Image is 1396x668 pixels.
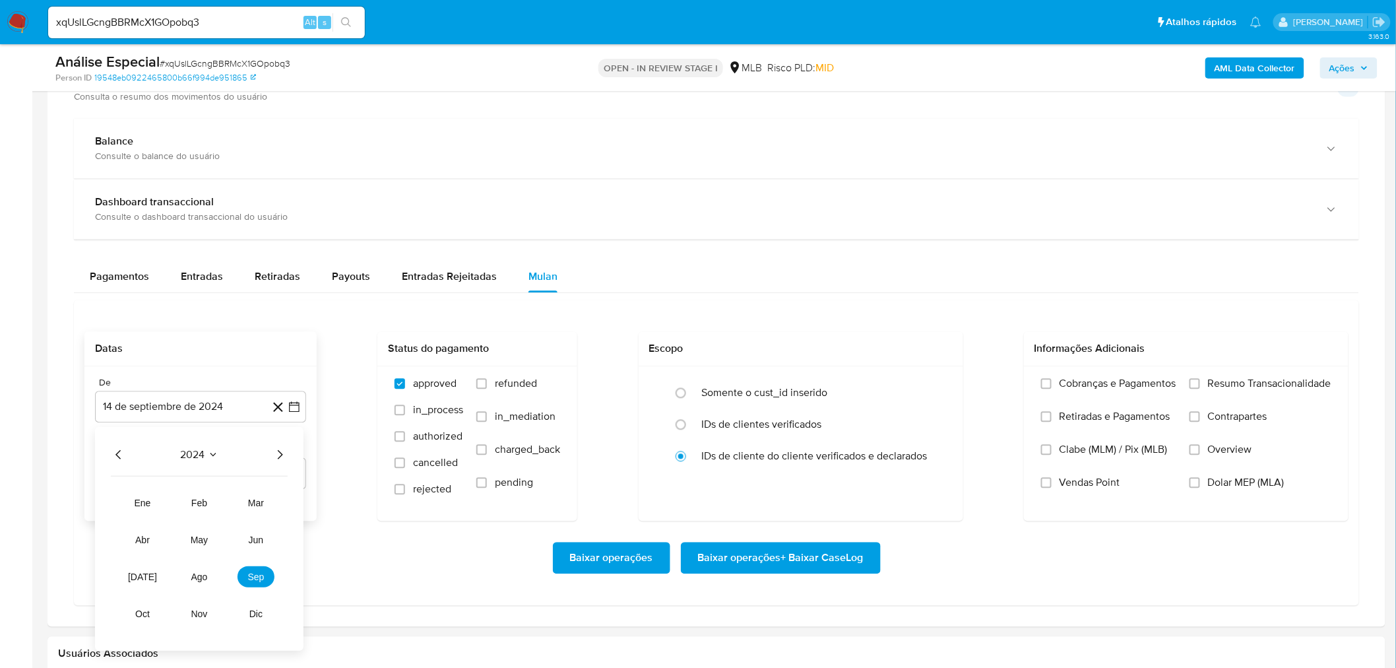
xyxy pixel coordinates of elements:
[815,60,834,75] span: MID
[1372,15,1386,29] a: Sair
[48,14,365,31] input: Pesquise usuários ou casos...
[323,16,327,28] span: s
[305,16,315,28] span: Alt
[598,59,723,77] p: OPEN - IN REVIEW STAGE I
[1205,57,1304,79] button: AML Data Collector
[1215,57,1295,79] b: AML Data Collector
[1166,15,1237,29] span: Atalhos rápidos
[767,61,834,75] span: Risco PLD:
[728,61,762,75] div: MLB
[55,51,160,72] b: Análise Especial
[333,13,360,32] button: search-icon
[55,72,92,84] b: Person ID
[160,57,290,70] span: # xqUslLGcngBBRMcX1GOpobq3
[1250,17,1261,28] a: Notificações
[1320,57,1378,79] button: Ações
[58,648,1375,661] h2: Usuários Associados
[1293,16,1368,28] p: laisa.felismino@mercadolivre.com
[1329,57,1355,79] span: Ações
[94,72,256,84] a: 19548eb0922465800b66f994de951865
[1368,31,1389,42] span: 3.163.0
